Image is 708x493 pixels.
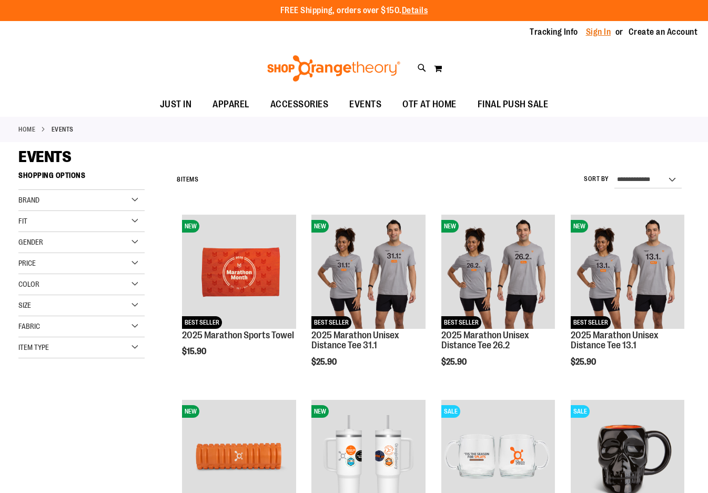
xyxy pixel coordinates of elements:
[571,215,684,330] a: 2025 Marathon Unisex Distance Tee 13.1NEWBEST SELLER
[182,405,199,418] span: NEW
[18,280,39,288] span: Color
[402,6,428,15] a: Details
[177,172,198,188] h2: Items
[349,93,381,116] span: EVENTS
[177,209,301,383] div: product
[18,166,145,190] strong: Shopping Options
[311,357,338,367] span: $25.90
[18,322,40,330] span: Fabric
[182,220,199,233] span: NEW
[467,93,559,117] a: FINAL PUSH SALE
[441,316,481,329] span: BEST SELLER
[182,347,208,356] span: $15.90
[52,125,74,134] strong: EVENTS
[18,217,27,225] span: Fit
[629,26,698,38] a: Create an Account
[311,220,329,233] span: NEW
[311,330,399,351] a: 2025 Marathon Unisex Distance Tee 31.1
[478,93,549,116] span: FINAL PUSH SALE
[392,93,467,117] a: OTF AT HOME
[18,259,36,267] span: Price
[530,26,578,38] a: Tracking Info
[18,343,49,351] span: Item Type
[18,301,31,309] span: Size
[18,238,43,246] span: Gender
[266,55,402,82] img: Shop Orangetheory
[182,215,296,330] a: 2025 Marathon Sports TowelNEWBEST SELLER
[149,93,203,117] a: JUST IN
[339,93,392,116] a: EVENTS
[182,316,222,329] span: BEST SELLER
[18,148,71,166] span: EVENTS
[571,357,598,367] span: $25.90
[270,93,329,116] span: ACCESSORIES
[280,5,428,17] p: FREE Shipping, orders over $150.
[571,316,611,329] span: BEST SELLER
[311,405,329,418] span: NEW
[441,215,555,330] a: 2025 Marathon Unisex Distance Tee 26.2NEWBEST SELLER
[202,93,260,117] a: APPAREL
[311,316,351,329] span: BEST SELLER
[441,215,555,328] img: 2025 Marathon Unisex Distance Tee 26.2
[441,405,460,418] span: SALE
[565,209,690,394] div: product
[436,209,560,394] div: product
[160,93,192,116] span: JUST IN
[571,220,588,233] span: NEW
[571,405,590,418] span: SALE
[311,215,425,330] a: 2025 Marathon Unisex Distance Tee 31.1NEWBEST SELLER
[213,93,249,116] span: APPAREL
[402,93,457,116] span: OTF AT HOME
[18,196,39,204] span: Brand
[260,93,339,117] a: ACCESSORIES
[441,330,529,351] a: 2025 Marathon Unisex Distance Tee 26.2
[441,220,459,233] span: NEW
[586,26,611,38] a: Sign In
[182,215,296,328] img: 2025 Marathon Sports Towel
[571,330,659,351] a: 2025 Marathon Unisex Distance Tee 13.1
[177,176,181,183] span: 8
[584,175,609,184] label: Sort By
[18,125,35,134] a: Home
[571,215,684,328] img: 2025 Marathon Unisex Distance Tee 13.1
[182,330,294,340] a: 2025 Marathon Sports Towel
[311,215,425,328] img: 2025 Marathon Unisex Distance Tee 31.1
[441,357,468,367] span: $25.90
[306,209,430,394] div: product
